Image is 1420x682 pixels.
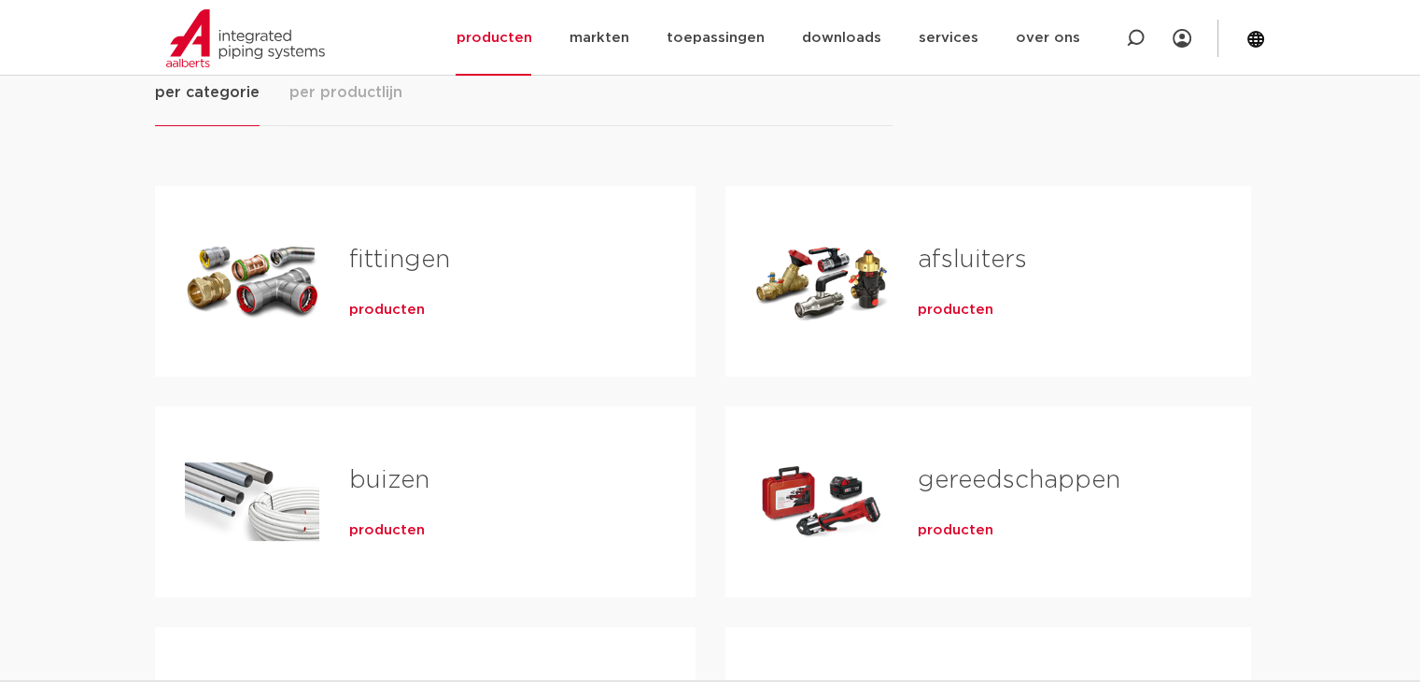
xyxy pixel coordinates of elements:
a: fittingen [349,248,450,272]
a: afsluiters [918,248,1027,272]
a: producten [918,521,993,540]
a: buizen [349,468,429,492]
a: producten [918,301,993,320]
a: producten [349,301,425,320]
span: per productlijn [289,81,402,104]
span: per categorie [155,81,260,104]
a: producten [349,521,425,540]
a: gereedschappen [918,468,1120,492]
